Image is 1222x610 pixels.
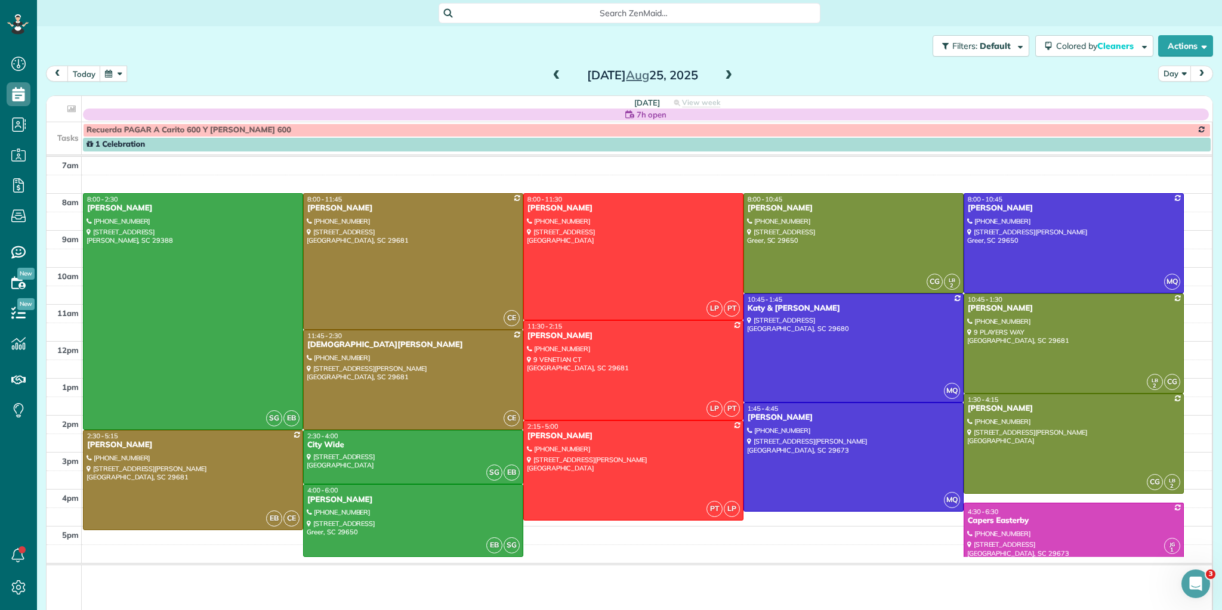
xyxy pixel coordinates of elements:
[62,530,79,540] span: 5pm
[57,308,79,318] span: 11am
[62,419,79,429] span: 2pm
[944,383,960,399] span: MQ
[67,66,101,82] button: today
[724,501,740,517] span: LP
[1164,374,1180,390] span: CG
[527,203,740,213] div: [PERSON_NAME]
[527,431,740,441] div: [PERSON_NAME]
[933,35,1029,57] button: Filters: Default
[967,203,1180,213] div: [PERSON_NAME]
[57,345,79,355] span: 12pm
[87,125,291,135] span: Recuerda PAGAR A Carito 600 Y [PERSON_NAME] 600
[17,268,35,280] span: New
[967,516,1180,526] div: Capers Easterby
[980,41,1011,51] span: Default
[626,67,649,82] span: Aug
[1158,66,1192,82] button: Day
[1147,474,1163,490] span: CG
[748,295,782,304] span: 10:45 - 1:45
[307,340,520,350] div: [DEMOGRAPHIC_DATA][PERSON_NAME]
[17,298,35,310] span: New
[1158,35,1213,57] button: Actions
[504,410,520,426] span: CE
[968,395,999,404] span: 1:30 - 4:15
[504,310,520,326] span: CE
[1164,274,1180,290] span: MQ
[968,195,1002,203] span: 8:00 - 10:45
[634,98,660,107] span: [DATE]
[504,537,520,553] span: SG
[62,160,79,170] span: 7am
[486,465,502,481] span: SG
[747,413,960,423] div: [PERSON_NAME]
[927,274,943,290] span: CG
[706,301,723,317] span: LP
[1169,541,1175,547] span: JG
[62,456,79,466] span: 3pm
[637,109,666,120] span: 7h open
[747,203,960,213] div: [PERSON_NAME]
[706,501,723,517] span: PT
[527,422,558,431] span: 2:15 - 5:00
[968,295,1002,304] span: 10:45 - 1:30
[283,410,300,426] span: EB
[307,440,520,450] div: City Wide
[62,197,79,207] span: 8am
[266,410,282,426] span: SG
[927,35,1029,57] a: Filters: Default
[307,195,342,203] span: 8:00 - 11:45
[57,271,79,281] span: 10am
[87,203,300,213] div: [PERSON_NAME]
[1147,380,1162,392] small: 2
[967,404,1180,414] div: [PERSON_NAME]
[748,195,782,203] span: 8:00 - 10:45
[568,69,717,82] h2: [DATE] 25, 2025
[952,41,977,51] span: Filters:
[945,280,959,292] small: 2
[1169,477,1175,484] span: LB
[266,510,282,527] span: EB
[307,432,338,440] span: 2:30 - 4:00
[1165,544,1180,556] small: 1
[747,304,960,314] div: Katy & [PERSON_NAME]
[62,234,79,244] span: 9am
[944,492,960,508] span: MQ
[307,495,520,505] div: [PERSON_NAME]
[682,98,720,107] span: View week
[724,301,740,317] span: PT
[87,140,145,149] span: 1 Celebration
[949,277,955,283] span: LB
[706,401,723,417] span: LP
[283,510,300,527] span: CE
[504,465,520,481] span: EB
[724,401,740,417] span: PT
[1181,569,1210,598] iframe: Intercom live chat
[486,537,502,553] span: EB
[307,486,338,494] span: 4:00 - 6:00
[46,66,69,82] button: prev
[87,440,300,450] div: [PERSON_NAME]
[1056,41,1138,51] span: Colored by
[527,331,740,341] div: [PERSON_NAME]
[307,332,342,340] span: 11:45 - 2:30
[1097,41,1135,51] span: Cleaners
[968,507,999,516] span: 4:30 - 6:30
[87,195,118,203] span: 8:00 - 2:30
[967,304,1180,314] div: [PERSON_NAME]
[1152,377,1158,383] span: LB
[1206,569,1215,579] span: 3
[1190,66,1213,82] button: next
[307,203,520,213] div: [PERSON_NAME]
[62,493,79,503] span: 4pm
[527,322,562,330] span: 11:30 - 2:15
[1035,35,1153,57] button: Colored byCleaners
[87,432,118,440] span: 2:30 - 5:15
[62,382,79,392] span: 1pm
[1165,481,1180,492] small: 2
[748,404,779,413] span: 1:45 - 4:45
[527,195,562,203] span: 8:00 - 11:30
